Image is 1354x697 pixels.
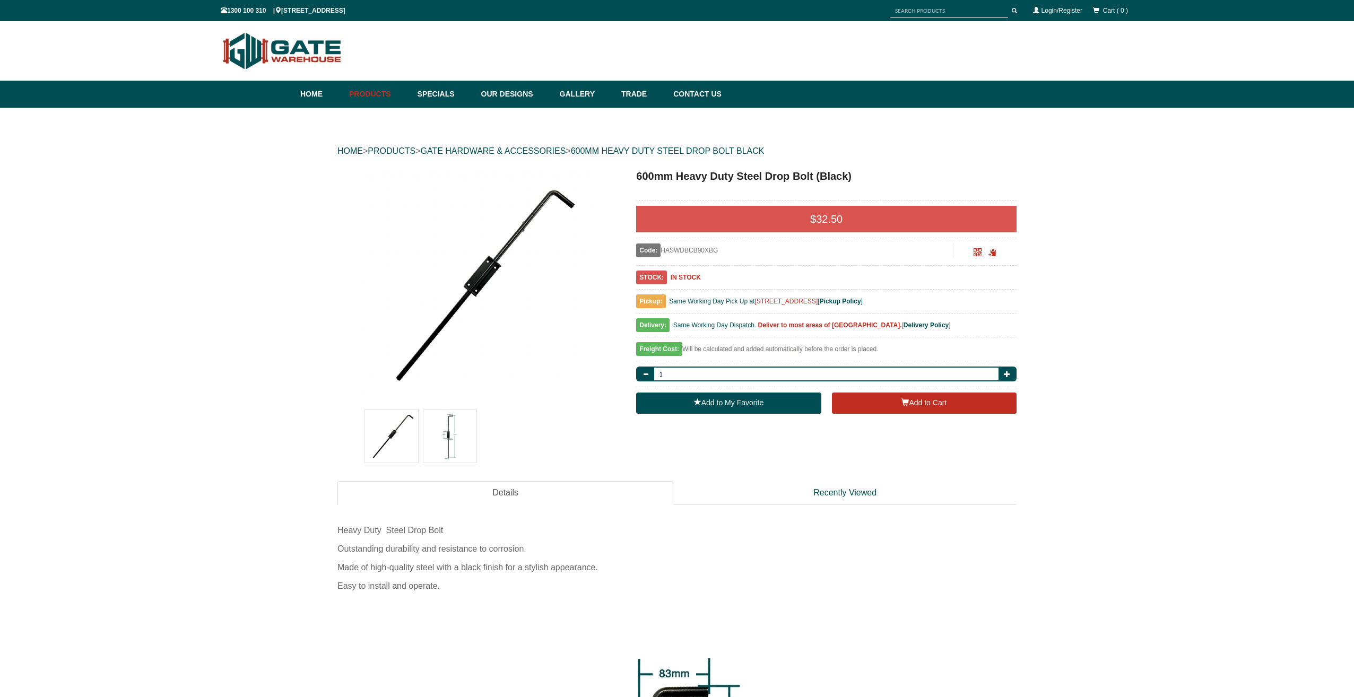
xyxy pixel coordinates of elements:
button: Add to Cart [832,393,1017,414]
span: 32.50 [816,213,843,225]
b: IN STOCK [671,274,701,281]
div: Easy to install and operate. [337,577,1017,595]
span: Click to copy the URL [988,249,996,257]
span: Freight Cost: [636,342,682,356]
span: Cart ( 0 ) [1103,7,1128,14]
input: SEARCH PRODUCTS [890,4,1008,18]
span: Same Working Day Dispatch. [673,321,757,329]
a: Login/Register [1041,7,1082,14]
a: [STREET_ADDRESS] [755,298,818,305]
span: Pickup: [636,294,665,308]
a: PRODUCTS [368,146,415,155]
span: Code: [636,243,661,257]
img: 600mm Heavy Duty Steel Drop Bolt (Black) [423,410,476,463]
a: Our Designs [476,81,554,108]
a: Specials [412,81,476,108]
span: STOCK: [636,271,667,284]
div: $ [636,206,1017,232]
img: 600mm Heavy Duty Steel Drop Bolt (Black) [365,410,418,463]
span: Same Working Day Pick Up at [ ] [669,298,863,305]
b: Deliver to most areas of [GEOGRAPHIC_DATA]. [758,321,902,329]
a: Contact Us [668,81,722,108]
div: > > > [337,134,1017,168]
a: Home [300,81,344,108]
div: Outstanding durability and resistance to corrosion. [337,539,1017,558]
a: Pickup Policy [820,298,861,305]
a: Click to enlarge and scan to share. [974,250,982,257]
div: [ ] [636,319,1017,337]
img: 600mm Heavy Duty Steel Drop Bolt (Black) - - Gate Warehouse [362,168,596,402]
a: Add to My Favorite [636,393,821,414]
div: Made of high-quality steel with a black finish for a stylish appearance. [337,558,1017,577]
a: HOME [337,146,363,155]
div: HASWDBCB90XBG [636,243,953,257]
a: GATE HARDWARE & ACCESSORIES [420,146,566,155]
a: Gallery [554,81,616,108]
a: Trade [616,81,668,108]
span: 1300 100 310 | [STREET_ADDRESS] [221,7,345,14]
a: 600MM HEAVY DUTY STEEL DROP BOLT BLACK [571,146,765,155]
span: Delivery: [636,318,670,332]
img: Gate Warehouse [221,27,344,75]
a: 600mm Heavy Duty Steel Drop Bolt (Black) - - Gate Warehouse [338,168,619,402]
a: Recently Viewed [673,481,1017,505]
a: Delivery Policy [904,321,949,329]
h1: 600mm Heavy Duty Steel Drop Bolt (Black) [636,168,1017,184]
div: Heavy Duty Steel Drop Bolt [337,521,1017,539]
a: Products [344,81,412,108]
a: Details [337,481,673,505]
div: Will be calculated and added automatically before the order is placed. [636,343,1017,361]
